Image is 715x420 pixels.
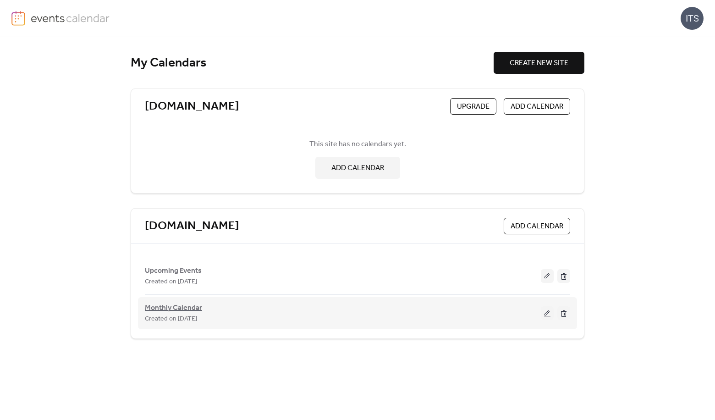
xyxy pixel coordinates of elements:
a: [DOMAIN_NAME] [145,219,239,234]
div: My Calendars [131,55,494,71]
img: logo [11,11,25,26]
button: ADD CALENDAR [504,218,570,234]
a: [DOMAIN_NAME] [145,99,239,114]
span: Monthly Calendar [145,303,202,314]
span: Upcoming Events [145,265,202,276]
span: Created on [DATE] [145,314,197,325]
span: ADD CALENDAR [511,101,563,112]
button: ADD CALENDAR [504,98,570,115]
img: logo-type [31,11,110,25]
div: ITS [681,7,704,30]
span: Upgrade [457,101,489,112]
button: CREATE NEW SITE [494,52,584,74]
button: ADD CALENDAR [315,157,400,179]
span: Created on [DATE] [145,276,197,287]
button: Upgrade [450,98,496,115]
span: This site has no calendars yet. [309,139,406,150]
a: Upcoming Events [145,268,202,273]
a: Monthly Calendar [145,305,202,311]
span: ADD CALENDAR [511,221,563,232]
span: CREATE NEW SITE [510,58,568,69]
span: ADD CALENDAR [331,163,384,174]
